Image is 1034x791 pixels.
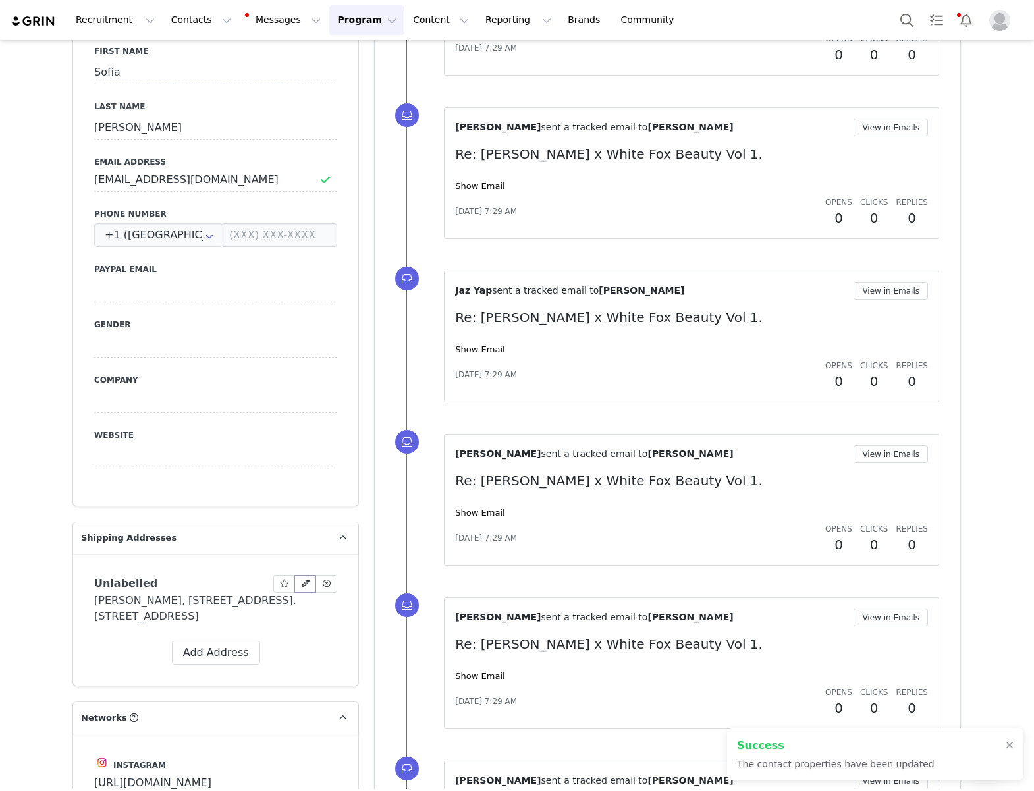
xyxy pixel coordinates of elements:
[860,371,888,391] h2: 0
[455,508,504,518] a: Show Email
[455,449,541,459] span: [PERSON_NAME]
[163,5,239,35] button: Contacts
[455,671,504,681] a: Show Email
[541,775,647,786] span: sent a tracked email to
[854,609,928,626] button: View in Emails
[455,42,517,54] span: [DATE] 7:29 AM
[860,208,888,228] h2: 0
[94,319,337,331] label: Gender
[405,5,477,35] button: Content
[455,532,517,544] span: [DATE] 7:29 AM
[113,761,166,770] span: Instagram
[952,5,981,35] button: Notifications
[860,45,888,65] h2: 0
[455,144,928,164] p: Re: [PERSON_NAME] x White Fox Beauty Vol 1.
[860,524,888,533] span: Clicks
[81,532,177,545] span: Shipping Addresses
[896,535,928,555] h2: 0
[492,285,599,296] span: sent a tracked email to
[860,688,888,697] span: Clicks
[737,757,935,771] p: The contact properties have been updated
[455,696,517,707] span: [DATE] 7:29 AM
[455,308,928,327] p: Re: [PERSON_NAME] x White Fox Beauty Vol 1.
[825,524,852,533] span: Opens
[896,198,928,207] span: Replies
[896,688,928,697] span: Replies
[860,698,888,718] h2: 0
[477,5,559,35] button: Reporting
[240,5,329,35] button: Messages
[825,371,852,391] h2: 0
[223,223,337,247] input: (XXX) XXX-XXXX
[896,371,928,391] h2: 0
[455,285,492,296] span: Jaz Yap
[172,641,260,665] button: Add Address
[94,208,337,220] label: Phone Number
[455,181,504,191] a: Show Email
[94,45,337,57] label: First Name
[825,208,852,228] h2: 0
[922,5,951,35] a: Tasks
[599,285,684,296] span: [PERSON_NAME]
[541,449,647,459] span: sent a tracked email to
[455,369,517,381] span: [DATE] 7:29 AM
[68,5,163,35] button: Recruitment
[455,775,541,786] span: [PERSON_NAME]
[11,15,57,28] img: grin logo
[647,612,733,622] span: [PERSON_NAME]
[647,449,733,459] span: [PERSON_NAME]
[896,45,928,65] h2: 0
[94,593,337,624] div: [PERSON_NAME], [STREET_ADDRESS]. [STREET_ADDRESS]
[81,711,127,724] span: Networks
[455,122,541,132] span: [PERSON_NAME]
[455,344,504,354] a: Show Email
[560,5,612,35] a: Brands
[825,688,852,697] span: Opens
[94,429,337,441] label: Website
[892,5,921,35] button: Search
[896,208,928,228] h2: 0
[825,45,852,65] h2: 0
[981,10,1023,31] button: Profile
[854,282,928,300] button: View in Emails
[541,612,647,622] span: sent a tracked email to
[825,698,852,718] h2: 0
[613,5,688,35] a: Community
[541,122,647,132] span: sent a tracked email to
[97,757,107,768] img: instagram.svg
[94,101,337,113] label: Last Name
[94,577,157,589] span: Unlabelled
[11,11,541,25] body: Rich Text Area. Press ALT-0 for help.
[896,361,928,370] span: Replies
[94,263,337,275] label: Paypal Email
[737,738,935,753] h2: Success
[860,34,888,43] span: Clicks
[896,34,928,43] span: Replies
[825,34,852,43] span: Opens
[94,168,337,192] input: Email Address
[455,612,541,622] span: [PERSON_NAME]
[647,122,733,132] span: [PERSON_NAME]
[94,223,223,247] div: United States
[860,198,888,207] span: Clicks
[825,198,852,207] span: Opens
[94,374,337,386] label: Company
[989,10,1010,31] img: placeholder-profile.jpg
[647,775,733,786] span: [PERSON_NAME]
[860,361,888,370] span: Clicks
[860,535,888,555] h2: 0
[455,205,517,217] span: [DATE] 7:29 AM
[94,156,337,168] label: Email Address
[896,524,928,533] span: Replies
[329,5,404,35] button: Program
[854,445,928,463] button: View in Emails
[455,634,928,654] p: Re: [PERSON_NAME] x White Fox Beauty Vol 1.
[94,223,223,247] input: Country
[854,119,928,136] button: View in Emails
[825,535,852,555] h2: 0
[455,471,928,491] p: Re: [PERSON_NAME] x White Fox Beauty Vol 1.
[825,361,852,370] span: Opens
[854,772,928,790] button: View in Emails
[896,698,928,718] h2: 0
